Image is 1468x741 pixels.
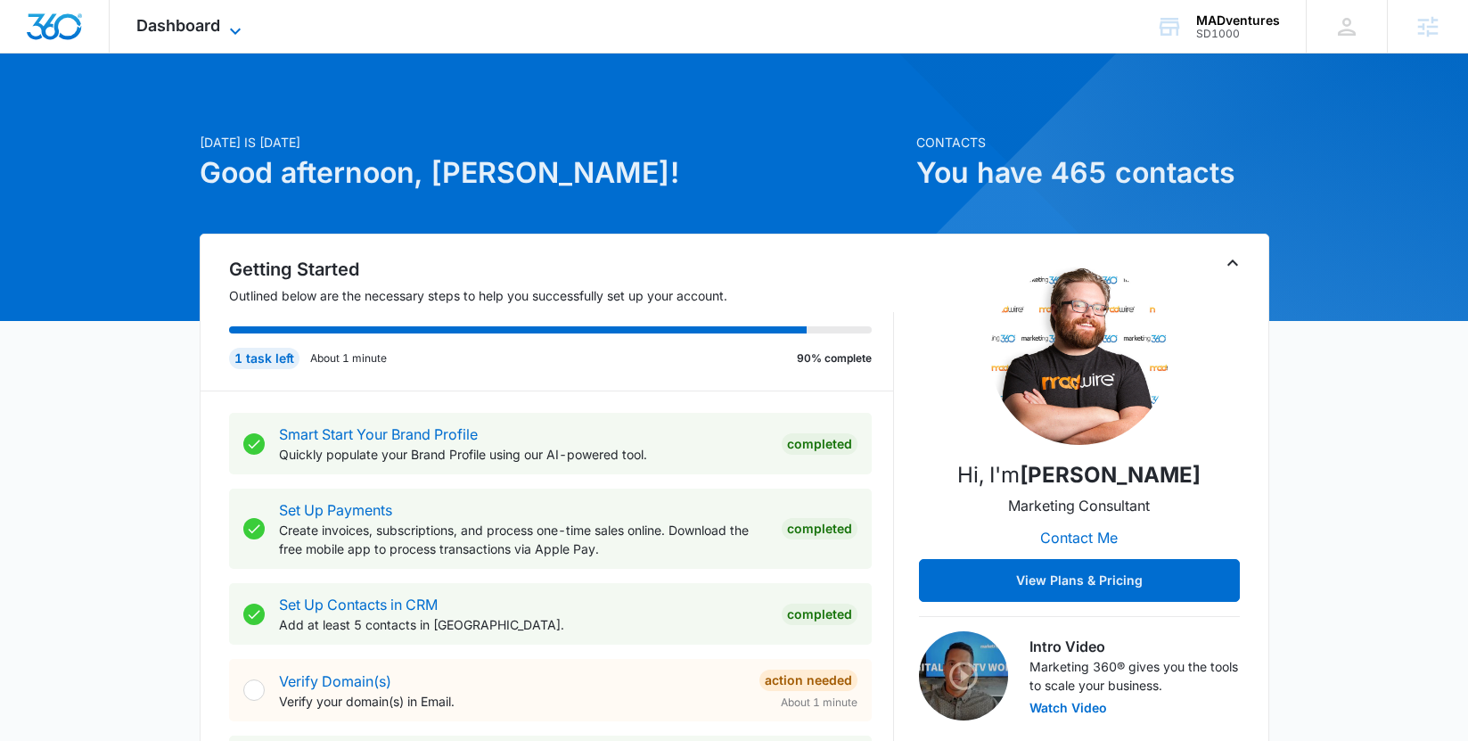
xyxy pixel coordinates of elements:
div: 1 task left [229,348,299,369]
p: Outlined below are the necessary steps to help you successfully set up your account. [229,286,894,305]
p: About 1 minute [310,350,387,366]
h2: Getting Started [229,256,894,283]
div: Completed [782,518,857,539]
button: View Plans & Pricing [919,559,1240,602]
p: Verify your domain(s) in Email. [279,692,745,711]
p: [DATE] is [DATE] [200,133,906,152]
p: Quickly populate your Brand Profile using our AI-powered tool. [279,445,767,464]
button: Contact Me [1022,516,1136,559]
a: Smart Start Your Brand Profile [279,425,478,443]
a: Verify Domain(s) [279,672,391,690]
h1: Good afternoon, [PERSON_NAME]! [200,152,906,194]
p: Marketing Consultant [1008,495,1150,516]
button: Watch Video [1029,702,1107,714]
img: Intro Video [919,631,1008,720]
span: About 1 minute [781,695,857,711]
p: 90% complete [797,350,872,366]
p: Hi, I'm [957,459,1201,491]
a: Set Up Payments [279,501,392,519]
div: Completed [782,433,857,455]
img: Tyler Peterson [990,267,1169,445]
span: Dashboard [136,16,220,35]
a: Set Up Contacts in CRM [279,596,438,613]
div: Completed [782,604,857,625]
div: account id [1196,28,1280,40]
p: Create invoices, subscriptions, and process one-time sales online. Download the free mobile app t... [279,521,767,558]
button: Toggle Collapse [1222,252,1243,274]
div: account name [1196,13,1280,28]
div: Action Needed [759,670,857,691]
h3: Intro Video [1029,636,1240,657]
strong: [PERSON_NAME] [1020,462,1201,488]
p: Add at least 5 contacts in [GEOGRAPHIC_DATA]. [279,615,767,634]
p: Marketing 360® gives you the tools to scale your business. [1029,657,1240,695]
p: Contacts [916,133,1269,152]
h1: You have 465 contacts [916,152,1269,194]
